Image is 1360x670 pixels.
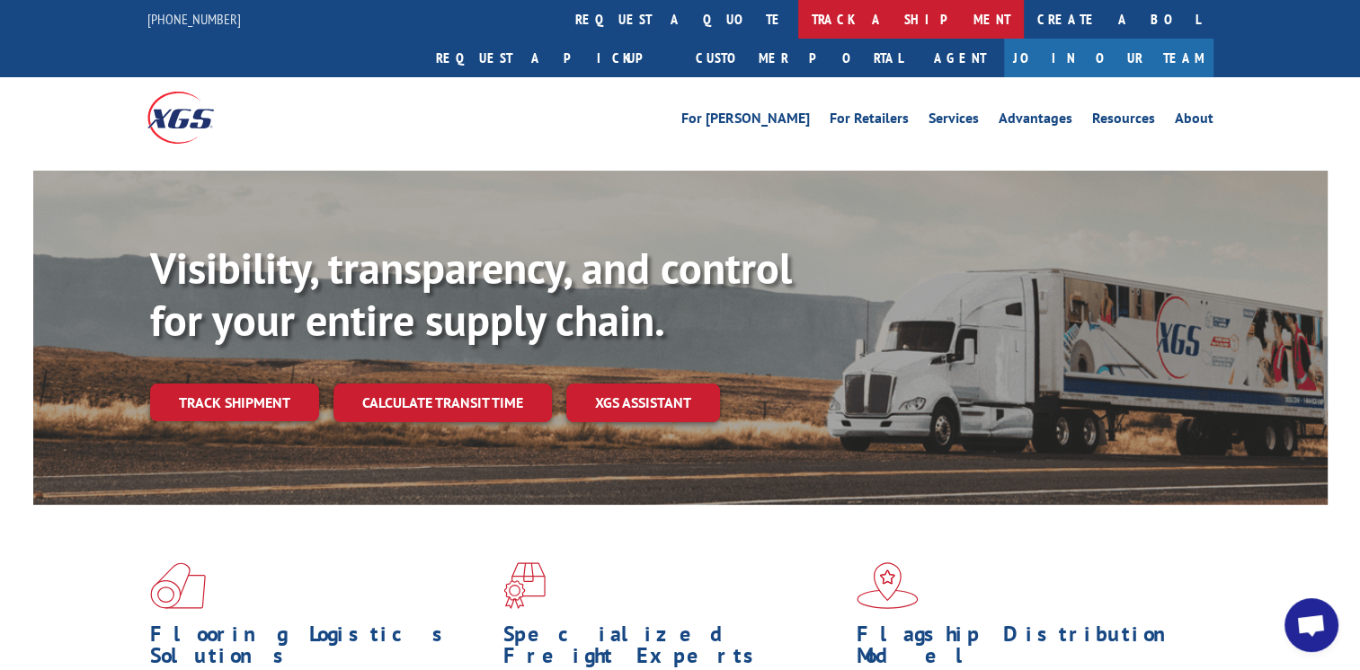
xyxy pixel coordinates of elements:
img: xgs-icon-flagship-distribution-model-red [857,562,919,609]
a: [PHONE_NUMBER] [147,10,241,28]
a: For [PERSON_NAME] [681,111,810,131]
div: Open chat [1284,598,1338,652]
b: Visibility, transparency, and control for your entire supply chain. [150,240,792,348]
a: Calculate transit time [333,383,552,422]
a: Join Our Team [1004,39,1213,77]
a: Customer Portal [682,39,916,77]
a: About [1175,111,1213,131]
img: xgs-icon-total-supply-chain-intelligence-red [150,562,206,609]
a: Track shipment [150,383,319,421]
a: For Retailers [830,111,909,131]
img: xgs-icon-focused-on-flooring-red [503,562,546,609]
a: Agent [916,39,1004,77]
a: Request a pickup [422,39,682,77]
a: Resources [1092,111,1155,131]
a: Advantages [999,111,1072,131]
a: Services [929,111,979,131]
a: XGS ASSISTANT [566,383,720,422]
